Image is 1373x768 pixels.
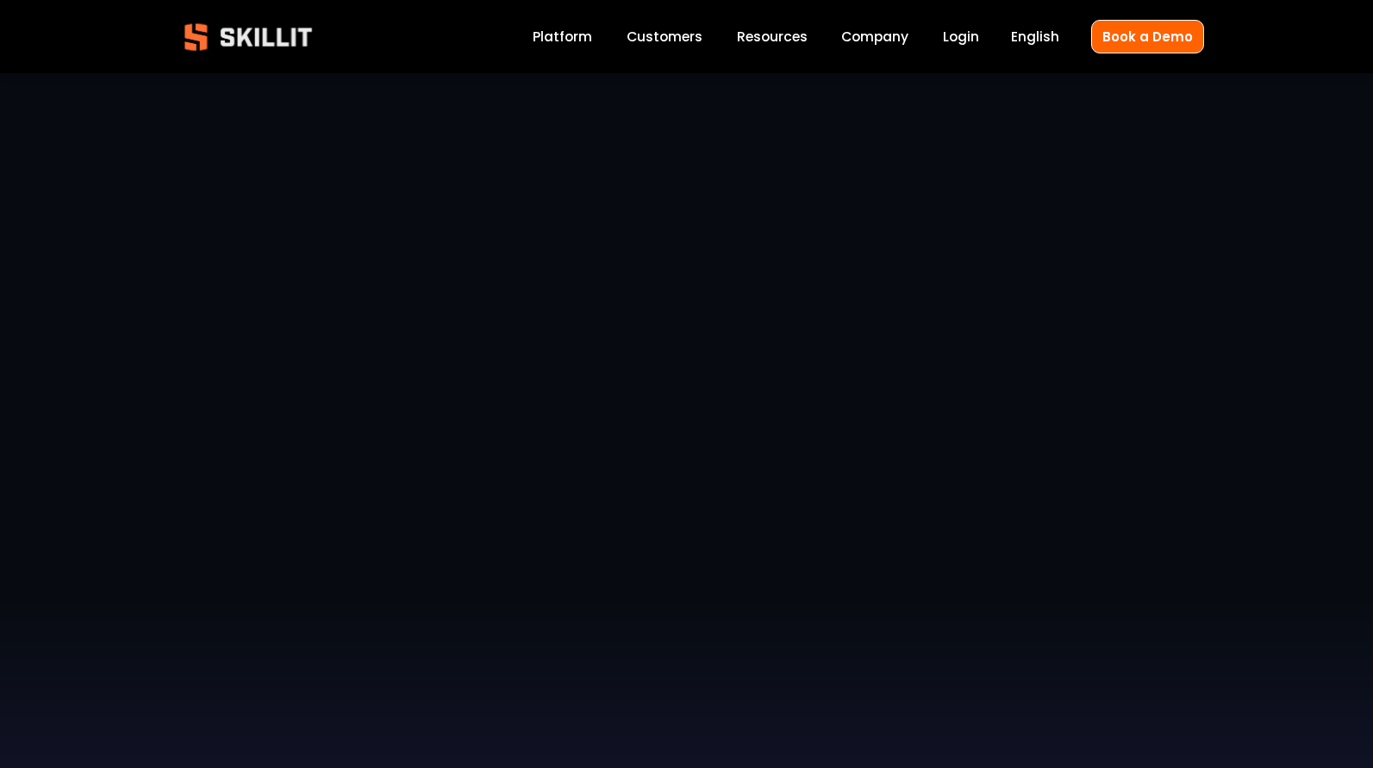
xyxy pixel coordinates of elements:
a: folder dropdown [737,25,808,48]
iframe: Jack Nix Full Interview Skillit Testimonial [170,165,1204,746]
img: Skillit [170,11,327,63]
a: Book a Demo [1091,20,1204,53]
span: English [1011,27,1059,47]
a: Company [841,25,908,48]
div: language picker [1011,25,1059,48]
span: Resources [737,27,808,47]
a: Login [943,25,979,48]
a: Customers [627,25,702,48]
a: Platform [533,25,592,48]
